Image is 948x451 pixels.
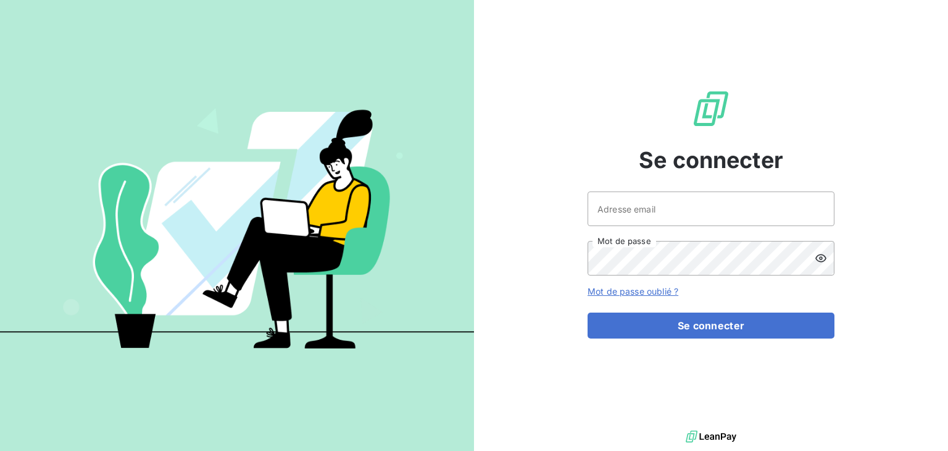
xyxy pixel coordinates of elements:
[588,286,678,297] a: Mot de passe oublié ?
[588,192,834,226] input: placeholder
[639,143,783,177] span: Se connecter
[686,428,736,446] img: logo
[588,313,834,339] button: Se connecter
[691,89,731,129] img: Logo LeanPay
